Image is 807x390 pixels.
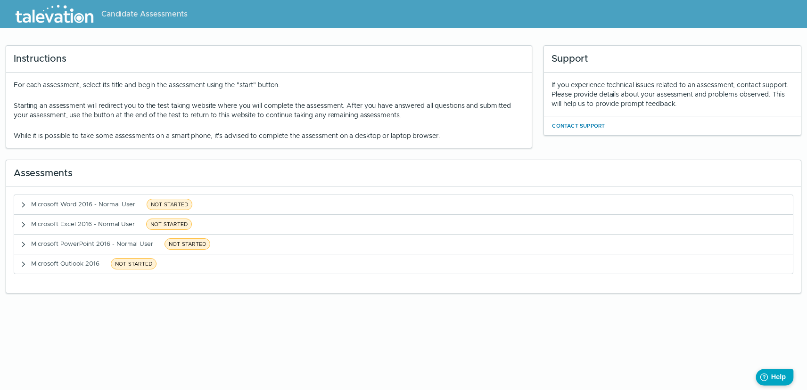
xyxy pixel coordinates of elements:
p: While it is possible to take some assessments on a smart phone, it's advised to complete the asse... [14,131,524,140]
span: Microsoft Outlook 2016 [31,260,99,268]
button: Microsoft Excel 2016 - Normal UserNOT STARTED [14,215,793,234]
span: Microsoft Excel 2016 - Normal User [31,220,135,228]
div: Assessments [6,160,801,187]
span: Microsoft PowerPoint 2016 - Normal User [31,240,153,248]
span: Candidate Assessments [101,8,188,20]
button: Microsoft Outlook 2016NOT STARTED [14,254,793,274]
div: For each assessment, select its title and begin the assessment using the "start" button. [14,80,524,140]
button: Microsoft Word 2016 - Normal UserNOT STARTED [14,195,793,214]
button: Contact Support [552,120,605,131]
button: Microsoft PowerPoint 2016 - Normal UserNOT STARTED [14,235,793,254]
div: Support [544,46,801,73]
span: NOT STARTED [111,258,156,269]
span: NOT STARTED [165,238,210,250]
div: If you experience technical issues related to an assessment, contact support. Please provide deta... [552,80,793,108]
div: Instructions [6,46,532,73]
p: Starting an assessment will redirect you to the test taking website where you will complete the a... [14,101,524,120]
span: NOT STARTED [147,199,192,210]
span: Microsoft Word 2016 - Normal User [31,200,135,208]
img: Talevation_Logo_Transparent_white.png [11,2,98,26]
span: NOT STARTED [146,219,192,230]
